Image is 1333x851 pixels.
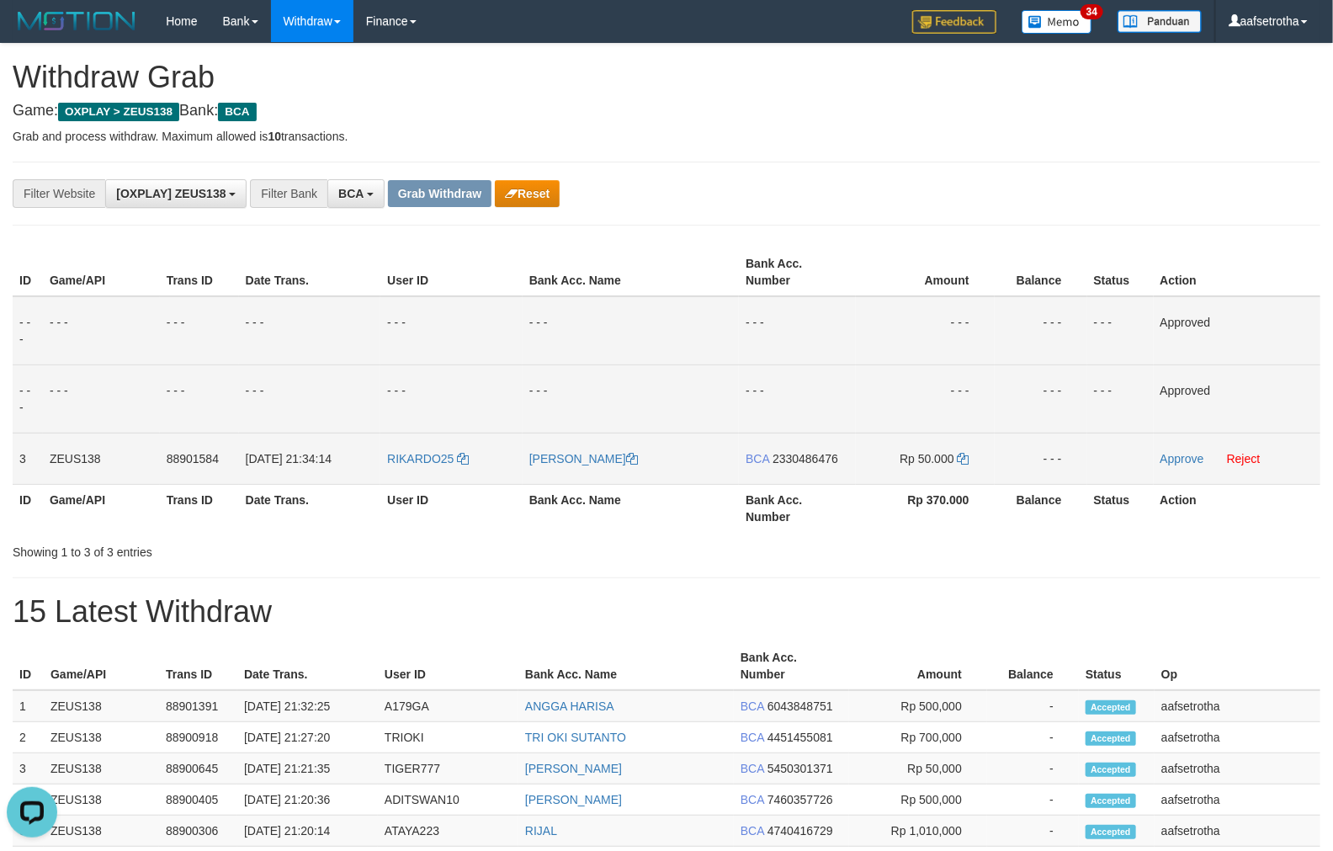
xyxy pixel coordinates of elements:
[239,248,381,296] th: Date Trans.
[159,785,237,816] td: 88900405
[160,296,239,365] td: - - -
[523,364,739,433] td: - - -
[44,642,159,690] th: Game/API
[13,103,1320,120] h4: Game: Bank:
[741,762,764,775] span: BCA
[1087,296,1154,365] td: - - -
[1087,364,1154,433] td: - - -
[525,762,622,775] a: [PERSON_NAME]
[1154,296,1321,365] td: Approved
[849,785,987,816] td: Rp 500,000
[849,722,987,753] td: Rp 700,000
[13,753,44,785] td: 3
[13,128,1320,145] p: Grab and process withdraw. Maximum allowed is transactions.
[44,753,159,785] td: ZEUS138
[849,816,987,847] td: Rp 1,010,000
[378,753,518,785] td: TIGER777
[1154,364,1321,433] td: Approved
[741,699,764,713] span: BCA
[529,452,638,465] a: [PERSON_NAME]
[741,824,764,838] span: BCA
[995,433,1087,484] td: - - -
[246,452,332,465] span: [DATE] 21:34:14
[856,296,995,365] td: - - -
[116,187,226,200] span: [OXPLAY] ZEUS138
[13,537,543,561] div: Showing 1 to 3 of 3 entries
[995,248,1087,296] th: Balance
[1118,10,1202,33] img: panduan.png
[995,364,1087,433] td: - - -
[739,364,856,433] td: - - -
[1155,722,1320,753] td: aafsetrotha
[1022,10,1092,34] img: Button%20Memo.svg
[767,793,833,806] span: Copy 7460357726 to clipboard
[849,753,987,785] td: Rp 50,000
[58,103,179,121] span: OXPLAY > ZEUS138
[327,179,385,208] button: BCA
[525,699,614,713] a: ANGGA HARISA
[13,690,44,722] td: 1
[239,296,381,365] td: - - -
[239,484,381,532] th: Date Trans.
[739,248,856,296] th: Bank Acc. Number
[856,484,995,532] th: Rp 370.000
[995,484,1087,532] th: Balance
[378,642,518,690] th: User ID
[378,816,518,847] td: ATAYA223
[237,690,378,722] td: [DATE] 21:32:25
[1087,248,1154,296] th: Status
[518,642,734,690] th: Bank Acc. Name
[856,248,995,296] th: Amount
[1155,642,1320,690] th: Op
[237,816,378,847] td: [DATE] 21:20:14
[13,722,44,753] td: 2
[387,452,454,465] span: RIKARDO25
[380,364,523,433] td: - - -
[1155,785,1320,816] td: aafsetrotha
[159,642,237,690] th: Trans ID
[856,364,995,433] td: - - -
[237,785,378,816] td: [DATE] 21:20:36
[767,762,833,775] span: Copy 5450301371 to clipboard
[167,452,219,465] span: 88901584
[767,699,833,713] span: Copy 6043848751 to clipboard
[268,130,281,143] strong: 10
[13,179,105,208] div: Filter Website
[44,722,159,753] td: ZEUS138
[1086,731,1136,746] span: Accepted
[1154,248,1321,296] th: Action
[160,364,239,433] td: - - -
[523,484,739,532] th: Bank Acc. Name
[987,690,1079,722] td: -
[1154,484,1321,532] th: Action
[250,179,327,208] div: Filter Bank
[523,296,739,365] td: - - -
[849,690,987,722] td: Rp 500,000
[767,731,833,744] span: Copy 4451455081 to clipboard
[987,722,1079,753] td: -
[237,642,378,690] th: Date Trans.
[378,722,518,753] td: TRIOKI
[43,296,160,365] td: - - -
[13,8,141,34] img: MOTION_logo.png
[380,296,523,365] td: - - -
[159,816,237,847] td: 88900306
[380,248,523,296] th: User ID
[1086,825,1136,839] span: Accepted
[900,452,954,465] span: Rp 50.000
[739,484,856,532] th: Bank Acc. Number
[525,731,626,744] a: TRI OKI SUTANTO
[1160,452,1204,465] a: Approve
[378,785,518,816] td: ADITSWAN10
[338,187,364,200] span: BCA
[987,785,1079,816] td: -
[44,816,159,847] td: ZEUS138
[13,296,43,365] td: - - -
[1155,816,1320,847] td: aafsetrotha
[43,484,160,532] th: Game/API
[739,296,856,365] td: - - -
[741,731,764,744] span: BCA
[849,642,987,690] th: Amount
[495,180,560,207] button: Reset
[13,248,43,296] th: ID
